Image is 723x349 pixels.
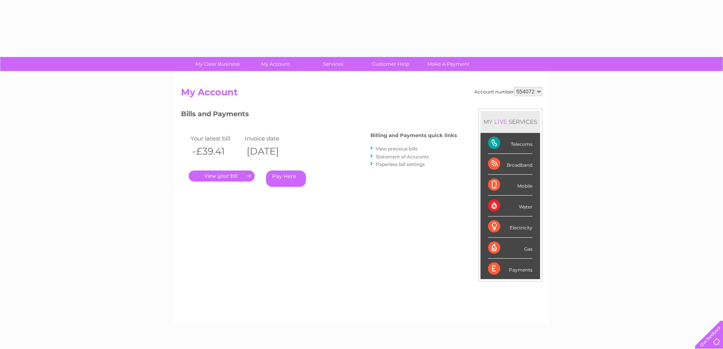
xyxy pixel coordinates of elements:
td: Invoice date [243,133,298,144]
a: Pay Here [266,171,306,187]
div: Account number [474,87,542,96]
a: View previous bills [376,146,417,152]
td: Your latest bill [189,133,243,144]
a: Paperless bill settings [376,161,425,167]
div: Payments [488,259,532,279]
div: Broadband [488,154,532,175]
div: Gas [488,238,532,259]
a: My Clear Business [186,57,249,71]
a: Services [302,57,364,71]
h3: Bills and Payments [181,109,457,122]
div: Telecoms [488,133,532,154]
a: Statement of Accounts [376,154,429,159]
th: [DATE] [243,144,298,159]
th: -£39.41 [189,144,243,159]
div: LIVE [493,118,509,125]
div: Mobile [488,175,532,196]
a: Make A Payment [417,57,480,71]
h4: Billing and Payments quick links [370,133,457,138]
h2: My Account [181,87,542,101]
a: . [189,171,255,182]
div: Water [488,196,532,216]
a: Customer Help [359,57,422,71]
div: Electricity [488,216,532,237]
a: My Account [244,57,307,71]
div: MY SERVICES [480,111,540,133]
